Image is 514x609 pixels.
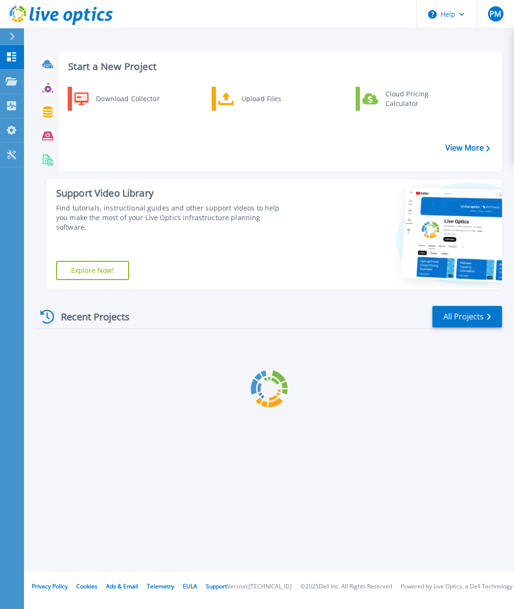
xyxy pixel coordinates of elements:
a: Explore Now! [56,261,129,280]
a: Support [206,582,227,590]
div: Upload Files [237,89,308,108]
div: Support Video Library [56,187,291,199]
div: Recent Projects [37,305,143,328]
a: View More [445,143,490,152]
a: Cookies [76,582,97,590]
div: Find tutorials, instructional guides and other support videos to help you make the most of your L... [56,203,291,232]
div: Download Collector [91,89,164,108]
a: Telemetry [147,582,174,590]
h3: Start a New Project [68,61,490,72]
a: Privacy Policy [32,582,68,590]
div: Cloud Pricing Calculator [381,89,452,108]
a: Download Collector [68,87,166,111]
span: PM [490,10,501,18]
li: Powered by Live Optics, a Dell Technology [401,584,513,590]
a: EULA [183,582,197,590]
li: © 2025 Dell Inc. All Rights Reserved [300,584,392,590]
a: Upload Files [212,87,310,111]
li: Version: [TECHNICAL_ID] [227,584,292,590]
a: Ads & Email [106,582,138,590]
a: All Projects [432,306,502,328]
a: Cloud Pricing Calculator [356,87,454,111]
